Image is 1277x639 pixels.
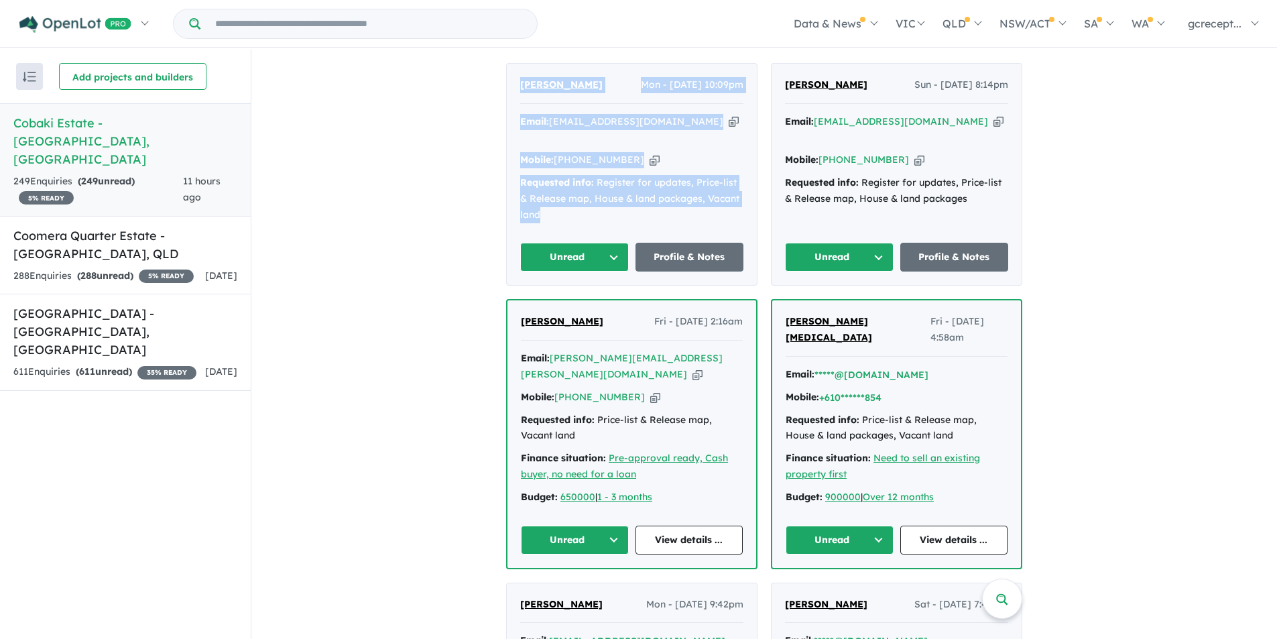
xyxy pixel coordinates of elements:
a: View details ... [635,526,743,555]
strong: Requested info: [785,176,859,188]
a: Over 12 months [863,491,934,503]
a: [PERSON_NAME] [521,314,603,330]
a: [PHONE_NUMBER] [554,391,645,403]
strong: Mobile: [521,391,554,403]
a: 650000 [560,491,595,503]
div: Register for updates, Price-list & Release map, House & land packages, Vacant land [520,175,743,223]
div: Register for updates, Price-list & Release map, House & land packages [785,175,1008,207]
strong: Requested info: [520,176,594,188]
strong: Mobile: [786,391,819,403]
strong: Mobile: [520,154,554,166]
strong: Finance situation: [521,452,606,464]
h5: Coomera Quarter Estate - [GEOGRAPHIC_DATA] , QLD [13,227,237,263]
strong: ( unread) [77,270,133,282]
a: 1 - 3 months [597,491,652,503]
button: Unread [786,526,894,555]
strong: Finance situation: [786,452,871,464]
strong: Mobile: [785,154,818,166]
a: View details ... [900,526,1008,555]
strong: Budget: [521,491,558,503]
button: Unread [520,243,629,272]
span: 249 [81,175,98,187]
span: 5 % READY [19,191,74,205]
a: [PHONE_NUMBER] [554,154,644,166]
h5: [GEOGRAPHIC_DATA] - [GEOGRAPHIC_DATA] , [GEOGRAPHIC_DATA] [13,304,237,359]
span: 11 hours ago [183,175,221,203]
div: 249 Enquir ies [13,174,183,206]
input: Try estate name, suburb, builder or developer [203,9,534,38]
strong: Email: [785,115,814,127]
span: [PERSON_NAME][MEDICAL_DATA] [786,315,872,343]
div: | [786,489,1008,506]
h5: Cobaki Estate - [GEOGRAPHIC_DATA] , [GEOGRAPHIC_DATA] [13,114,237,168]
a: [PERSON_NAME][EMAIL_ADDRESS][PERSON_NAME][DOMAIN_NAME] [521,352,723,380]
a: [PERSON_NAME] [520,597,603,613]
button: Add projects and builders [59,63,206,90]
span: [PERSON_NAME] [785,78,867,91]
a: Profile & Notes [900,243,1009,272]
span: [PERSON_NAME] [521,315,603,327]
strong: Requested info: [521,414,595,426]
span: [PERSON_NAME] [520,78,603,91]
button: Unread [785,243,894,272]
strong: ( unread) [78,175,135,187]
button: Copy [729,115,739,129]
div: | [521,489,743,506]
button: Copy [650,153,660,167]
a: [PERSON_NAME] [785,597,867,613]
span: 611 [79,365,95,377]
span: Fri - [DATE] 4:58am [930,314,1008,346]
button: Copy [993,115,1004,129]
a: Need to sell an existing property first [786,452,980,480]
span: [PERSON_NAME] [785,598,867,610]
div: Price-list & Release map, House & land packages, Vacant land [786,412,1008,445]
span: [DATE] [205,365,237,377]
button: Unread [521,526,629,555]
a: [PHONE_NUMBER] [818,154,909,166]
a: Pre-approval ready, Cash buyer, no need for a loan [521,452,728,480]
strong: Email: [520,115,549,127]
span: Mon - [DATE] 9:42pm [646,597,743,613]
span: Sat - [DATE] 7:40am [914,597,1008,613]
span: [PERSON_NAME] [520,598,603,610]
span: 35 % READY [137,366,196,380]
div: Price-list & Release map, Vacant land [521,412,743,445]
span: 5 % READY [139,270,194,283]
a: [PERSON_NAME] [520,77,603,93]
span: gcrecept... [1188,17,1241,30]
span: [DATE] [205,270,237,282]
span: Fri - [DATE] 2:16am [654,314,743,330]
div: 288 Enquir ies [13,268,194,284]
strong: Budget: [786,491,823,503]
div: 611 Enquir ies [13,364,196,380]
img: sort.svg [23,72,36,82]
button: Copy [914,153,924,167]
strong: Email: [521,352,550,364]
button: Copy [692,367,703,382]
strong: ( unread) [76,365,132,377]
a: [EMAIL_ADDRESS][DOMAIN_NAME] [549,115,723,127]
img: Openlot PRO Logo White [19,16,131,33]
a: [PERSON_NAME][MEDICAL_DATA] [786,314,930,346]
span: 288 [80,270,97,282]
span: Sun - [DATE] 8:14pm [914,77,1008,93]
a: Profile & Notes [635,243,744,272]
button: Copy [650,390,660,404]
span: Mon - [DATE] 10:09pm [641,77,743,93]
a: [PERSON_NAME] [785,77,867,93]
a: [EMAIL_ADDRESS][DOMAIN_NAME] [814,115,988,127]
strong: Requested info: [786,414,859,426]
a: 900000 [825,491,861,503]
strong: Email: [786,368,814,380]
